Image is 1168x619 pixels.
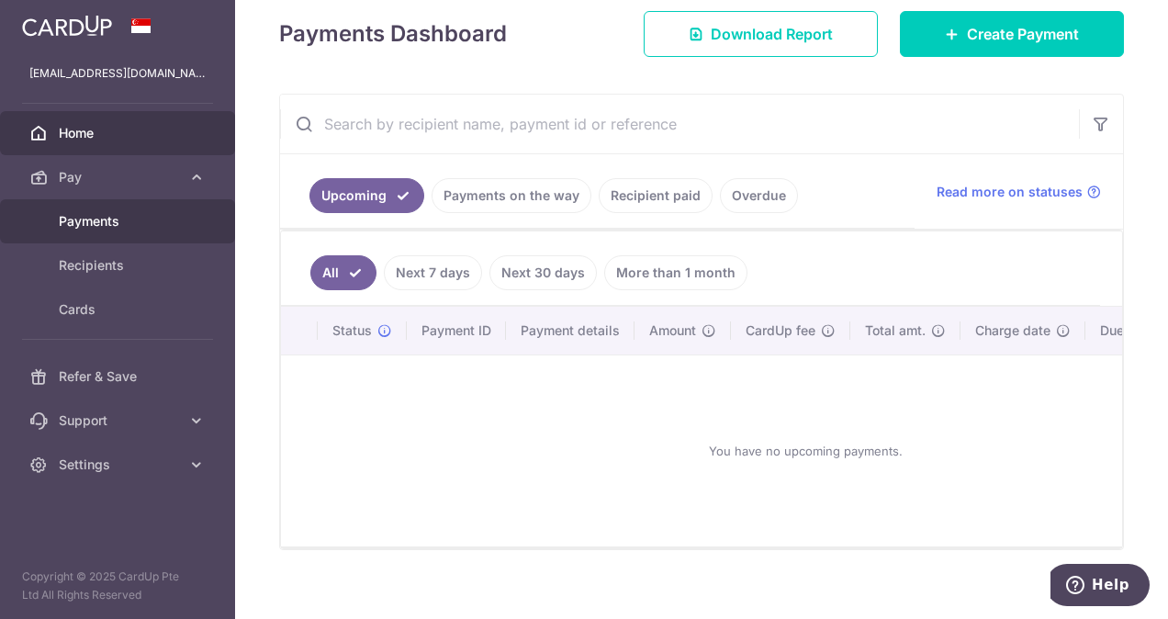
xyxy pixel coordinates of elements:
span: Due date [1100,321,1155,340]
span: Home [59,124,180,142]
a: Payments on the way [432,178,591,213]
span: Support [59,411,180,430]
a: Read more on statuses [937,183,1101,201]
p: [EMAIL_ADDRESS][DOMAIN_NAME] [29,64,206,83]
span: Download Report [711,23,833,45]
span: CardUp fee [746,321,815,340]
a: All [310,255,376,290]
th: Payment details [506,307,635,355]
img: CardUp [22,15,112,37]
a: Download Report [644,11,878,57]
a: Recipient paid [599,178,713,213]
span: Create Payment [967,23,1079,45]
span: Pay [59,168,180,186]
span: Settings [59,456,180,474]
a: Next 30 days [489,255,597,290]
a: Overdue [720,178,798,213]
span: Refer & Save [59,367,180,386]
span: Payments [59,212,180,231]
a: Create Payment [900,11,1124,57]
h4: Payments Dashboard [279,17,507,51]
a: More than 1 month [604,255,747,290]
span: Cards [59,300,180,319]
iframe: Opens a widget where you can find more information [1050,564,1150,610]
span: Recipients [59,256,180,275]
input: Search by recipient name, payment id or reference [280,95,1079,153]
span: Read more on statuses [937,183,1083,201]
span: Status [332,321,372,340]
a: Next 7 days [384,255,482,290]
th: Payment ID [407,307,506,355]
a: Upcoming [309,178,424,213]
span: Amount [649,321,696,340]
span: Total amt. [865,321,926,340]
span: Charge date [975,321,1050,340]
